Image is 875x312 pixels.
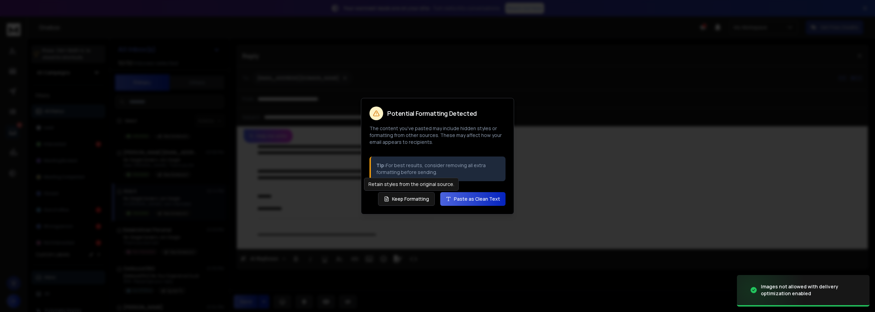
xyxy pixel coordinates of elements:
div: Retain styles from the original source. [364,178,459,191]
strong: Tip: [376,162,386,169]
h2: Potential Formatting Detected [387,110,477,116]
p: For best results, consider removing all extra formatting before sending. [376,162,500,176]
p: The content you've pasted may include hidden styles or formatting from other sources. These may a... [369,125,506,146]
button: Keep Formatting [378,192,435,206]
button: Paste as Clean Text [440,192,506,206]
